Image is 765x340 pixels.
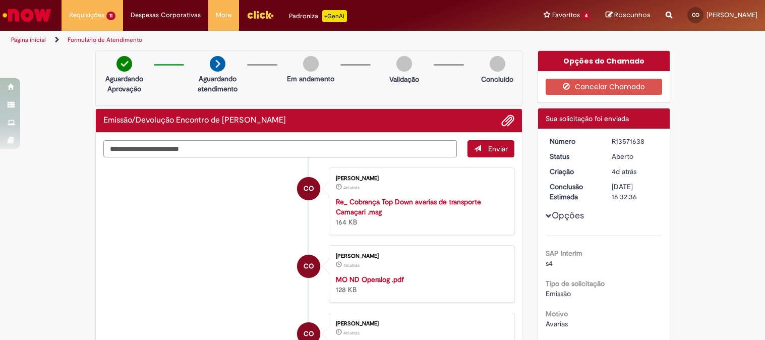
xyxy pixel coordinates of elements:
div: 164 KB [336,197,504,227]
span: Favoritos [552,10,580,20]
dt: Conclusão Estimada [542,182,604,202]
span: 4d atrás [343,185,360,191]
p: Validação [389,74,419,84]
div: Aberto [612,151,659,161]
a: Rascunhos [606,11,651,20]
dt: Criação [542,166,604,177]
img: img-circle-grey.png [490,56,505,72]
dt: Status [542,151,604,161]
div: Camila Moura Oliveira [297,177,320,200]
ul: Trilhas de página [8,31,502,49]
p: Aguardando atendimento [193,74,242,94]
p: Concluído [481,74,513,84]
div: Opções do Chamado [538,51,670,71]
span: Avarias [546,319,568,328]
span: CO [692,12,699,18]
span: More [216,10,231,20]
img: img-circle-grey.png [303,56,319,72]
a: Página inicial [11,36,46,44]
a: Formulário de Atendimento [68,36,142,44]
button: Cancelar Chamado [546,79,662,95]
img: ServiceNow [1,5,53,25]
time: 26/09/2025 16:32:26 [343,185,360,191]
div: [PERSON_NAME] [336,253,504,259]
div: 26/09/2025 16:32:31 [612,166,659,177]
div: [PERSON_NAME] [336,176,504,182]
div: Padroniza [289,10,347,22]
span: CO [304,254,314,278]
div: [DATE] 16:32:36 [612,182,659,202]
span: 4d atrás [612,167,636,176]
div: R13571638 [612,136,659,146]
textarea: Digite sua mensagem aqui... [103,140,457,157]
div: Camila Moura Oliveira [297,255,320,278]
span: Requisições [69,10,104,20]
span: Rascunhos [614,10,651,20]
b: Tipo de solicitação [546,279,605,288]
a: Re_ Cobrança Top Down avarias de transporte Camaçari .msg [336,197,481,216]
span: Enviar [488,144,508,153]
span: 11 [106,12,115,20]
div: 128 KB [336,274,504,295]
img: check-circle-green.png [116,56,132,72]
button: Adicionar anexos [501,114,514,127]
span: 4d atrás [343,262,360,268]
p: Em andamento [287,74,334,84]
span: Emissão [546,289,571,298]
time: 26/09/2025 16:32:26 [343,262,360,268]
a: MO ND Operalog .pdf [336,275,404,284]
span: s4 [546,259,553,268]
span: Despesas Corporativas [131,10,201,20]
b: SAP Interim [546,249,582,258]
time: 26/09/2025 16:32:25 [343,330,360,336]
h2: Emissão/Devolução Encontro de Contas Fornecedor Histórico de tíquete [103,116,286,125]
span: CO [304,177,314,201]
img: arrow-next.png [210,56,225,72]
p: Aguardando Aprovação [100,74,149,94]
span: [PERSON_NAME] [707,11,757,19]
dt: Número [542,136,604,146]
img: img-circle-grey.png [396,56,412,72]
span: 4 [582,12,591,20]
span: 4d atrás [343,330,360,336]
div: [PERSON_NAME] [336,321,504,327]
img: click_logo_yellow_360x200.png [247,7,274,22]
p: +GenAi [322,10,347,22]
span: Sua solicitação foi enviada [546,114,629,123]
b: Motivo [546,309,568,318]
button: Enviar [467,140,514,157]
time: 26/09/2025 16:32:31 [612,167,636,176]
